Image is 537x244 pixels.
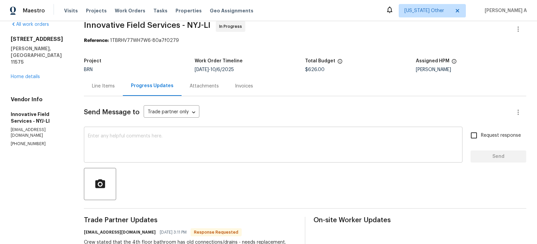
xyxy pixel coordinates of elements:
span: [US_STATE] Other [404,7,450,14]
h5: Assigned HPM [416,59,449,63]
h2: [STREET_ADDRESS] [11,36,68,43]
span: The hpm assigned to this work order. [451,59,457,67]
span: Geo Assignments [210,7,253,14]
span: Projects [86,7,107,14]
span: Request response [481,132,521,139]
span: - [195,67,234,72]
a: All work orders [11,22,49,27]
div: Invoices [235,83,253,89]
span: The total cost of line items that have been proposed by Opendoor. This sum includes line items th... [337,59,343,67]
h5: [PERSON_NAME], [GEOGRAPHIC_DATA] 11575 [11,45,68,65]
h4: Vendor Info [11,96,68,103]
h6: [EMAIL_ADDRESS][DOMAIN_NAME] [84,229,156,236]
span: In Progress [219,23,245,30]
span: 10/6/2025 [210,67,234,72]
h5: Total Budget [305,59,335,63]
p: [PHONE_NUMBER] [11,141,68,147]
h5: Work Order Timeline [195,59,243,63]
span: Tasks [153,8,167,13]
span: $626.00 [305,67,325,72]
div: [PERSON_NAME] [416,67,526,72]
div: Attachments [190,83,219,89]
div: Trade partner only [144,107,199,118]
span: Work Orders [115,7,145,14]
div: Line Items [92,83,115,89]
h5: Innovative Field Services - NYJ-LI [11,111,68,124]
span: On-site Worker Updates [313,217,526,224]
span: Properties [176,7,202,14]
span: [PERSON_NAME] A [482,7,527,14]
span: BRN [84,67,93,72]
span: Maestro [23,7,45,14]
a: Home details [11,74,40,79]
span: [DATE] 3:11 PM [160,229,187,236]
span: [DATE] [195,67,209,72]
span: Visits [64,7,78,14]
div: Progress Updates [131,82,174,89]
h5: Project [84,59,101,63]
span: Innovative Field Services - NYJ-LI [84,21,210,29]
b: Reference: [84,38,109,43]
span: Send Message to [84,109,140,116]
div: 1TBRHV77WH7W6-80a7f0279 [84,37,526,44]
span: Trade Partner Updates [84,217,297,224]
p: [EMAIL_ADDRESS][DOMAIN_NAME] [11,127,68,138]
span: Response Requested [191,229,241,236]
